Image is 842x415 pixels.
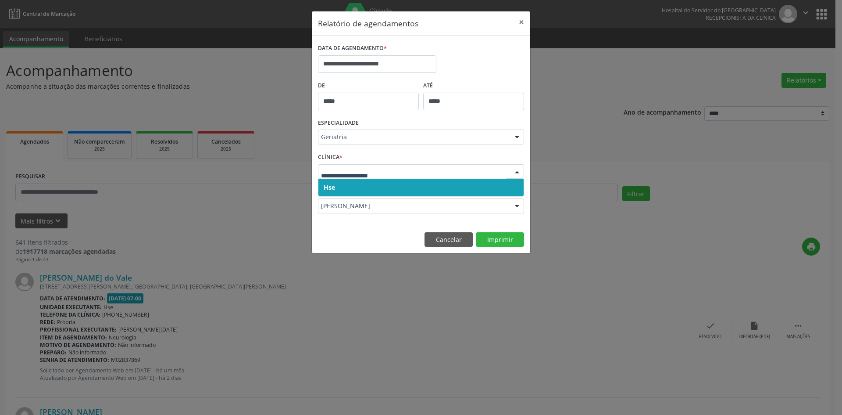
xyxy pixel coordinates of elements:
[318,79,419,93] label: De
[423,79,524,93] label: ATÉ
[324,183,335,191] span: Hse
[425,232,473,247] button: Cancelar
[321,133,506,141] span: Geriatria
[318,151,343,164] label: CLÍNICA
[318,42,387,55] label: DATA DE AGENDAMENTO
[318,116,359,130] label: ESPECIALIDADE
[321,202,506,210] span: [PERSON_NAME]
[513,11,530,33] button: Close
[476,232,524,247] button: Imprimir
[318,18,418,29] h5: Relatório de agendamentos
